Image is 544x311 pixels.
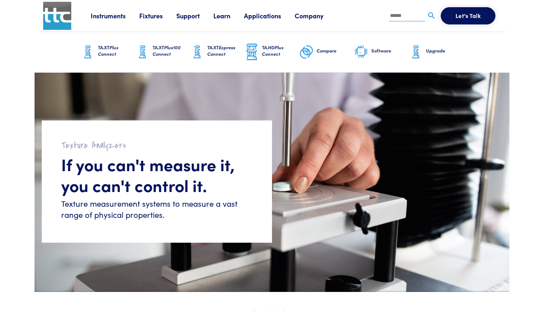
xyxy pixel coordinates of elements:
[299,43,314,61] img: compare-graphic.png
[190,32,245,72] a: TA.XTExpress Connect
[135,32,190,72] a: TA.XTPlus100 Connect
[245,32,299,72] a: TA.HDPlus Connect
[81,32,135,72] a: TA.XTPlus Connect
[317,47,354,54] h6: Compare
[409,43,423,61] img: ta-xt-graphic.png
[98,44,135,57] h6: TA.XT
[43,2,71,30] img: ttc_logo_1x1_v1.0.png
[91,11,139,20] a: Instruments
[153,44,181,57] span: Plus100 Connect
[244,11,295,20] a: Applications
[213,11,244,20] a: Learn
[354,32,409,72] a: Software
[299,32,354,72] a: Compare
[245,43,259,61] img: ta-hd-graphic.png
[207,44,245,57] h6: TA.XT
[441,7,495,24] button: Let's Talk
[135,43,150,61] img: ta-xt-graphic.png
[262,44,284,57] span: Plus Connect
[295,11,337,20] a: Company
[426,47,463,54] h6: Upgrade
[176,11,213,20] a: Support
[61,198,253,220] h6: Texture measurement systems to measure a vast range of physical properties.
[262,44,299,57] h6: TA.HD
[153,44,190,57] h6: TA.XT
[207,44,235,57] span: Express Connect
[61,140,253,151] h2: Texture Analyzers
[98,44,118,57] span: Plus Connect
[354,45,368,60] img: software-graphic.png
[371,47,409,54] h6: Software
[190,43,204,61] img: ta-xt-graphic.png
[61,154,253,195] h1: If you can't measure it, you can't control it.
[81,43,95,61] img: ta-xt-graphic.png
[139,11,176,20] a: Fixtures
[409,32,463,72] a: Upgrade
